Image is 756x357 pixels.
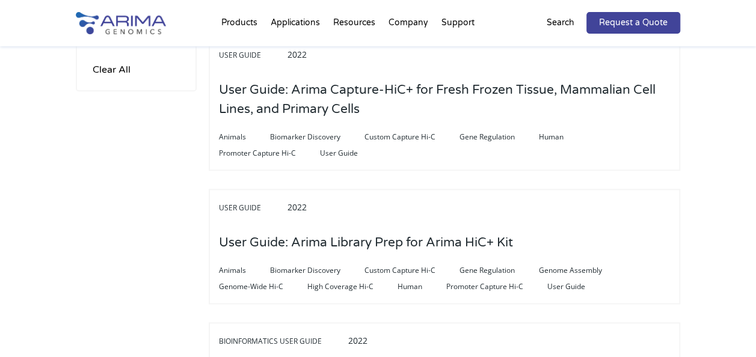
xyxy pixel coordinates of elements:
[219,146,320,160] span: Promoter Capture Hi-C
[459,263,539,278] span: Gene Regulation
[364,130,459,144] span: Custom Capture Hi-C
[270,130,364,144] span: Biomarker Discovery
[539,130,588,144] span: Human
[219,236,513,249] a: User Guide: Arima Library Prep for Arima HiC+ Kit
[219,48,285,63] span: User Guide
[320,146,382,160] span: User Guide
[219,279,307,294] span: Genome-Wide Hi-C
[219,334,346,349] span: Bioinformatics User Guide
[287,49,307,60] span: 2022
[76,12,166,34] img: Arima-Genomics-logo
[219,72,670,128] h3: User Guide: Arima Capture-HiC+ for Fresh Frozen Tissue, Mammalian Cell Lines, and Primary Cells
[287,201,307,213] span: 2022
[89,61,134,78] input: Clear All
[547,279,609,294] span: User Guide
[398,279,446,294] span: Human
[446,279,547,294] span: Promoter Capture Hi-C
[539,263,626,278] span: Genome Assembly
[219,201,285,215] span: User Guide
[219,103,670,116] a: User Guide: Arima Capture-HiC+ for Fresh Frozen Tissue, Mammalian Cell Lines, and Primary Cells
[459,130,539,144] span: Gene Regulation
[348,335,367,346] span: 2022
[219,224,513,261] h3: User Guide: Arima Library Prep for Arima HiC+ Kit
[219,130,270,144] span: Animals
[307,279,398,294] span: High Coverage Hi-C
[586,12,680,34] a: Request a Quote
[270,263,364,278] span: Biomarker Discovery
[219,263,270,278] span: Animals
[364,263,459,278] span: Custom Capture Hi-C
[547,15,574,31] p: Search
